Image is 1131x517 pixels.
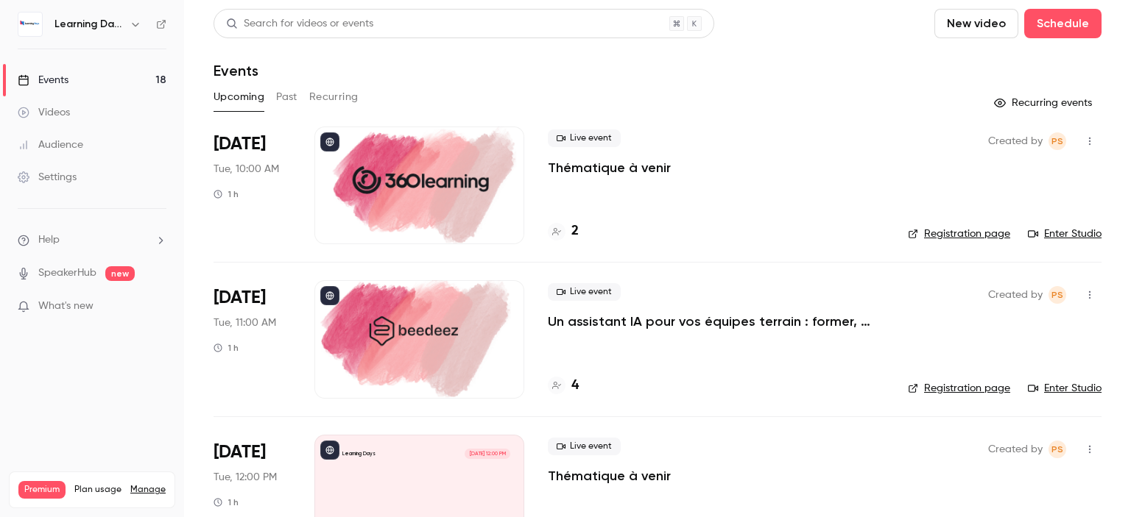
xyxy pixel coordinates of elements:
a: Registration page [908,381,1010,396]
span: Created by [988,286,1043,304]
span: [DATE] [214,286,266,310]
a: Thématique à venir [548,159,671,177]
div: 1 h [214,188,239,200]
span: Tue, 12:00 PM [214,470,277,485]
span: Live event [548,283,621,301]
div: Oct 7 Tue, 10:00 AM (Europe/Paris) [214,126,291,244]
div: Oct 7 Tue, 11:00 AM (Europe/Paris) [214,280,291,398]
span: PS [1051,132,1063,150]
h6: Learning Days [54,17,124,32]
span: PS [1051,286,1063,304]
a: Manage [130,484,166,496]
div: 1 h [214,496,239,508]
button: Past [276,85,297,109]
button: Recurring [309,85,359,109]
a: 4 [548,376,579,396]
span: [DATE] 12:00 PM [465,449,510,459]
span: Tue, 10:00 AM [214,162,279,177]
div: 1 h [214,342,239,354]
div: Videos [18,105,70,120]
a: 2 [548,221,579,241]
span: Live event [548,129,621,147]
span: [DATE] [214,441,266,464]
span: [DATE] [214,132,266,156]
a: SpeakerHub [38,265,96,281]
h4: 4 [571,376,579,396]
span: Premium [18,481,66,499]
a: Enter Studio [1028,227,1102,241]
a: Un assistant IA pour vos équipes terrain : former, accompagner et transformer l’expérience apprenant [548,313,884,330]
button: Upcoming [214,85,264,109]
img: Learning Days [18,13,42,36]
span: Prad Selvarajah [1049,132,1066,150]
span: PS [1051,441,1063,458]
a: Thématique à venir [548,467,671,485]
span: Created by [988,441,1043,458]
button: Recurring events [987,91,1102,115]
span: Plan usage [74,484,121,496]
button: Schedule [1024,9,1102,38]
div: Settings [18,170,77,185]
span: new [105,266,135,281]
h1: Events [214,62,258,79]
span: Tue, 11:00 AM [214,315,276,330]
span: Prad Selvarajah [1049,286,1066,304]
span: What's new [38,299,94,314]
p: Learning Days [342,450,376,457]
div: Events [18,73,68,88]
span: Created by [988,132,1043,150]
div: Search for videos or events [226,16,373,32]
span: Help [38,232,60,248]
a: Enter Studio [1028,381,1102,396]
li: help-dropdown-opener [18,232,166,248]
button: New video [934,9,1018,38]
div: Audience [18,138,83,152]
a: Registration page [908,227,1010,241]
span: Live event [548,438,621,455]
span: Prad Selvarajah [1049,441,1066,458]
h4: 2 [571,221,579,241]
